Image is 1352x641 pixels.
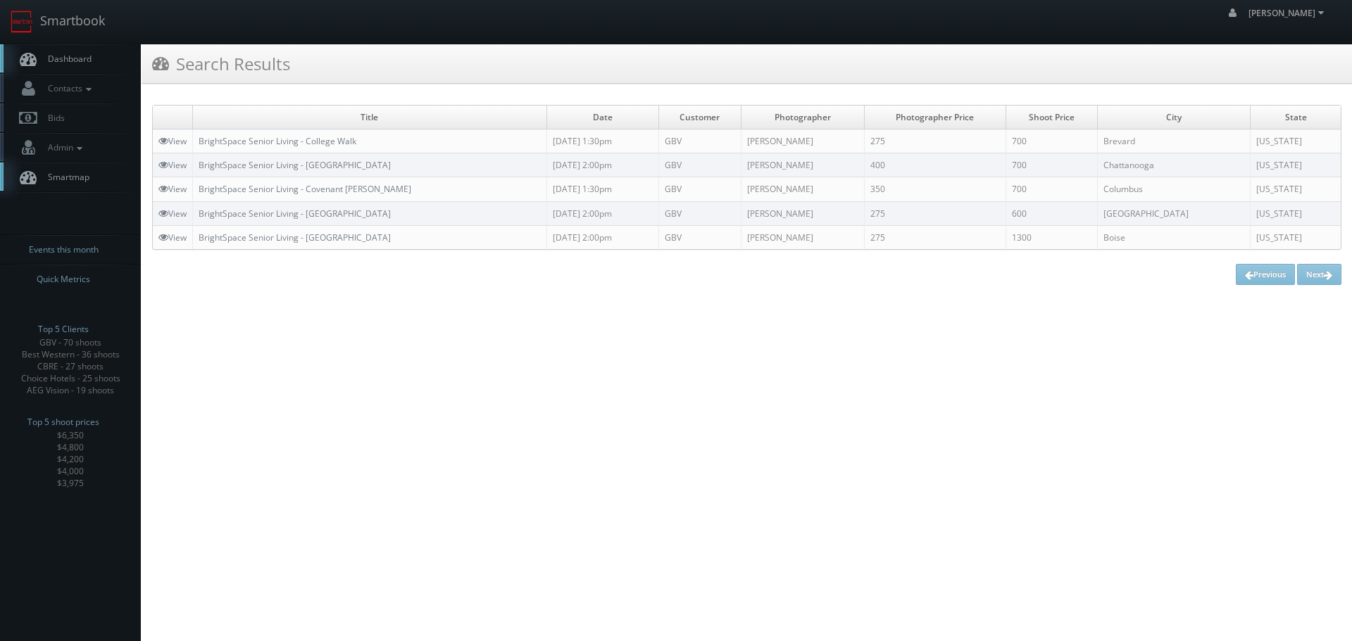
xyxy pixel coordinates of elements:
td: [DATE] 1:30pm [546,129,658,153]
td: [US_STATE] [1251,177,1341,201]
span: Dashboard [41,53,92,65]
td: [PERSON_NAME] [741,177,864,201]
td: Chattanooga [1097,153,1251,177]
span: Events this month [29,243,99,257]
span: Contacts [41,82,95,94]
td: [DATE] 2:00pm [546,201,658,225]
td: [DATE] 2:00pm [546,153,658,177]
span: Top 5 shoot prices [27,415,99,429]
td: [DATE] 2:00pm [546,225,658,249]
a: View [158,159,187,171]
td: Shoot Price [1006,106,1097,129]
a: View [158,183,187,195]
a: View [158,135,187,147]
td: [PERSON_NAME] [741,201,864,225]
a: View [158,208,187,220]
a: BrightSpace Senior Living - [GEOGRAPHIC_DATA] [199,231,391,243]
td: GBV [658,129,741,153]
td: [GEOGRAPHIC_DATA] [1097,201,1251,225]
td: Boise [1097,225,1251,249]
span: [PERSON_NAME] [1248,7,1328,19]
td: [US_STATE] [1251,129,1341,153]
td: State [1251,106,1341,129]
td: Customer [658,106,741,129]
a: BrightSpace Senior Living - [GEOGRAPHIC_DATA] [199,208,391,220]
td: Brevard [1097,129,1251,153]
td: [DATE] 1:30pm [546,177,658,201]
td: [PERSON_NAME] [741,225,864,249]
span: Bids [41,112,65,124]
td: 275 [864,201,1006,225]
td: Photographer Price [864,106,1006,129]
a: View [158,231,187,243]
td: [PERSON_NAME] [741,129,864,153]
td: [US_STATE] [1251,153,1341,177]
td: Title [193,106,547,129]
td: GBV [658,153,741,177]
td: [US_STATE] [1251,201,1341,225]
td: 275 [864,225,1006,249]
td: GBV [658,225,741,249]
td: Columbus [1097,177,1251,201]
span: Quick Metrics [37,272,90,286]
td: 600 [1006,201,1097,225]
td: 275 [864,129,1006,153]
td: [US_STATE] [1251,225,1341,249]
h3: Search Results [152,51,290,76]
td: 1300 [1006,225,1097,249]
td: Photographer [741,106,864,129]
td: 700 [1006,129,1097,153]
td: 700 [1006,153,1097,177]
td: [PERSON_NAME] [741,153,864,177]
td: GBV [658,177,741,201]
span: Top 5 Clients [38,322,89,336]
a: BrightSpace Senior Living - Covenant [PERSON_NAME] [199,183,411,195]
td: GBV [658,201,741,225]
td: Date [546,106,658,129]
td: 700 [1006,177,1097,201]
span: Smartmap [41,171,89,183]
td: 400 [864,153,1006,177]
img: smartbook-logo.png [11,11,33,33]
a: BrightSpace Senior Living - [GEOGRAPHIC_DATA] [199,159,391,171]
td: City [1097,106,1251,129]
td: 350 [864,177,1006,201]
a: BrightSpace Senior Living - College Walk [199,135,356,147]
span: Admin [41,141,86,153]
